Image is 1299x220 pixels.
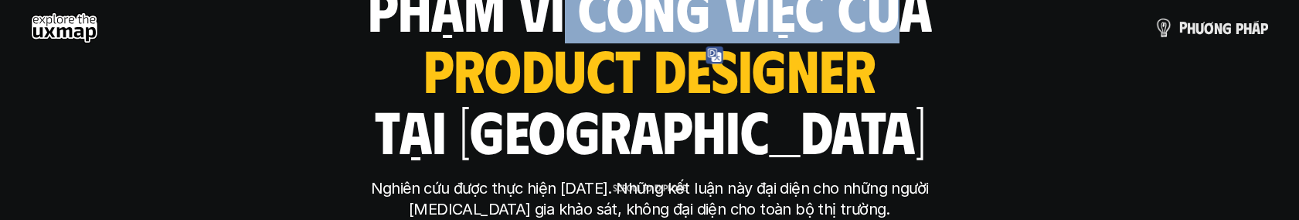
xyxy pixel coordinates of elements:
span: g [1222,19,1232,36]
span: p [1179,18,1187,35]
p: Nghiên cứu được thực hiện [DATE]. Những kết luận này đại diện cho những người [MEDICAL_DATA] gia ... [360,178,940,220]
span: p [1260,19,1268,36]
a: phươngpháp [1154,12,1268,43]
span: ơ [1204,19,1214,36]
span: ư [1195,19,1204,36]
span: p [1236,19,1243,36]
span: h [1187,19,1195,36]
h1: tại [GEOGRAPHIC_DATA] [374,98,925,163]
span: h [1243,19,1252,36]
span: á [1252,19,1260,36]
span: n [1214,19,1222,36]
